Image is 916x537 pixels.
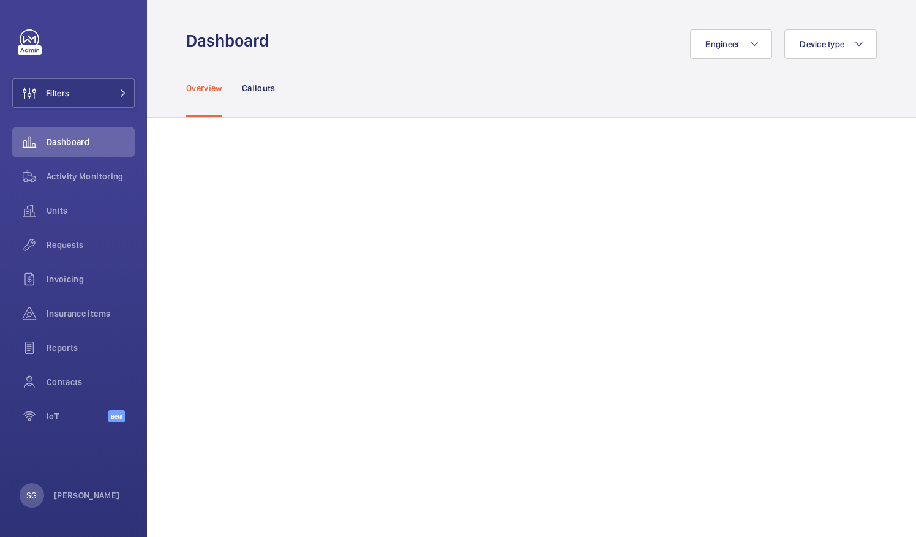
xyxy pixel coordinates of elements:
span: Contacts [47,376,135,388]
p: Callouts [242,82,276,94]
span: Requests [47,239,135,251]
span: Dashboard [47,136,135,148]
span: Units [47,205,135,217]
button: Device type [784,29,877,59]
span: IoT [47,410,108,422]
span: Activity Monitoring [47,170,135,182]
span: Filters [46,87,69,99]
h1: Dashboard [186,29,276,52]
button: Engineer [690,29,772,59]
span: Insurance items [47,307,135,320]
span: Invoicing [47,273,135,285]
span: Engineer [705,39,740,49]
p: SG [26,489,37,501]
button: Filters [12,78,135,108]
span: Device type [800,39,844,49]
span: Reports [47,342,135,354]
p: Overview [186,82,222,94]
span: Beta [108,410,125,422]
p: [PERSON_NAME] [54,489,120,501]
